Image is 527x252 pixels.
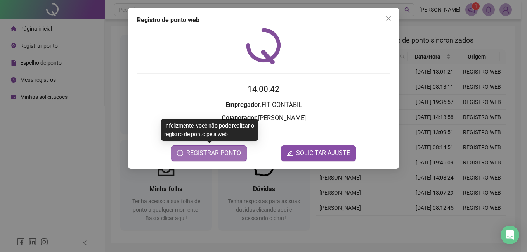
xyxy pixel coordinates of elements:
button: editSOLICITAR AJUSTE [281,145,356,161]
button: Close [382,12,395,25]
span: SOLICITAR AJUSTE [296,148,350,158]
span: REGISTRAR PONTO [186,148,241,158]
strong: Empregador [225,101,260,109]
div: Registro de ponto web [137,16,390,25]
h3: : [PERSON_NAME] [137,113,390,123]
span: clock-circle [177,150,183,156]
span: close [385,16,392,22]
strong: Colaborador [222,114,257,122]
div: Open Intercom Messenger [501,226,519,244]
div: Infelizmente, você não pode realizar o registro de ponto pela web [161,119,258,141]
span: edit [287,150,293,156]
h3: : FIT CONTÁBIL [137,100,390,110]
img: QRPoint [246,28,281,64]
time: 14:00:42 [248,85,279,94]
button: REGISTRAR PONTO [171,145,247,161]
